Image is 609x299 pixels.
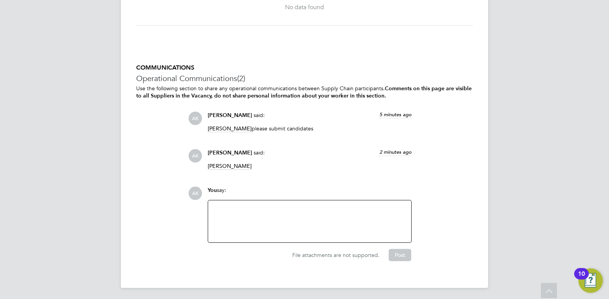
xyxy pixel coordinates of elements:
div: 10 [578,274,585,284]
div: No data found [144,3,465,11]
span: AK [189,112,202,125]
b: Comments on this page are visible to all Suppliers in the Vacancy, do not share personal informat... [136,85,472,99]
button: Post [389,249,411,261]
div: say: [208,187,412,200]
span: [PERSON_NAME] [208,162,252,170]
span: [PERSON_NAME] [208,149,252,156]
span: File attachments are not supported. [292,252,379,258]
span: said: [254,149,265,156]
p: please submit candidates [208,125,412,132]
span: (2) [237,73,245,83]
button: Open Resource Center, 10 new notifications [578,268,603,293]
span: 2 minutes ago [379,149,412,155]
span: You [208,187,217,193]
span: [PERSON_NAME] [208,112,252,119]
p: Use the following section to share any operational communications between Supply Chain participants. [136,85,473,99]
span: AK [189,149,202,162]
span: said: [254,112,265,119]
h5: COMMUNICATIONS [136,64,473,72]
h3: Operational Communications [136,73,473,83]
span: 5 minutes ago [379,111,412,118]
span: [PERSON_NAME] [208,125,252,132]
span: AK [189,187,202,200]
